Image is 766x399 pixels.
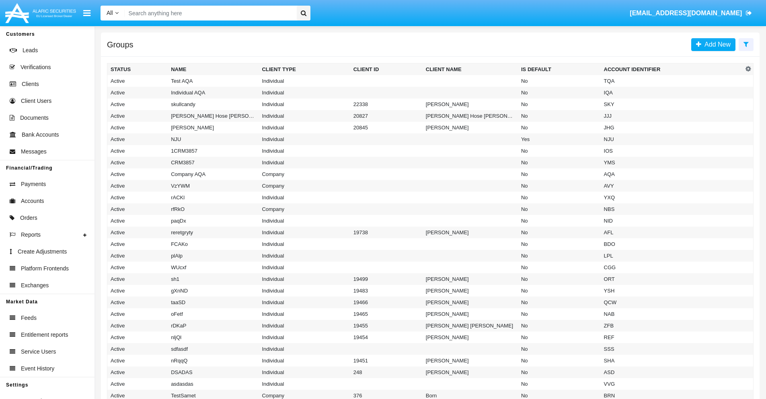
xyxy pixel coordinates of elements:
[168,238,259,250] td: FCAKo
[259,273,350,285] td: Individual
[518,320,601,331] td: No
[601,63,743,76] th: Account Identifier
[168,122,259,133] td: [PERSON_NAME]
[107,41,133,48] h5: Groups
[18,248,67,256] span: Create Adjustments
[259,133,350,145] td: Individual
[518,110,601,122] td: No
[601,343,743,355] td: SSS
[22,131,59,139] span: Bank Accounts
[259,215,350,227] td: Individual
[168,110,259,122] td: [PERSON_NAME] Hose [PERSON_NAME]
[518,273,601,285] td: No
[168,343,259,355] td: sdfasdf
[601,331,743,343] td: REF
[107,203,168,215] td: Active
[601,273,743,285] td: ORT
[168,297,259,308] td: taaSD
[21,147,47,156] span: Messages
[423,320,518,331] td: [PERSON_NAME] [PERSON_NAME]
[107,378,168,390] td: Active
[350,355,423,366] td: 19451
[259,87,350,98] td: Individual
[518,331,601,343] td: No
[259,122,350,133] td: Individual
[168,320,259,331] td: rDKaP
[423,297,518,308] td: [PERSON_NAME]
[601,227,743,238] td: AFL
[21,197,44,205] span: Accounts
[107,250,168,262] td: Active
[107,262,168,273] td: Active
[107,180,168,192] td: Active
[518,227,601,238] td: No
[259,308,350,320] td: Individual
[259,192,350,203] td: Individual
[518,308,601,320] td: No
[259,75,350,87] td: Individual
[23,46,38,55] span: Leads
[259,180,350,192] td: Company
[259,145,350,157] td: Individual
[518,87,601,98] td: No
[107,145,168,157] td: Active
[107,273,168,285] td: Active
[107,75,168,87] td: Active
[518,238,601,250] td: No
[518,203,601,215] td: No
[21,348,56,356] span: Service Users
[518,262,601,273] td: No
[107,355,168,366] td: Active
[107,308,168,320] td: Active
[259,285,350,297] td: Individual
[423,273,518,285] td: [PERSON_NAME]
[259,250,350,262] td: Individual
[350,110,423,122] td: 20827
[423,98,518,110] td: [PERSON_NAME]
[350,331,423,343] td: 19454
[423,355,518,366] td: [PERSON_NAME]
[22,80,39,88] span: Clients
[168,157,259,168] td: CRM3857
[168,145,259,157] td: 1CRM3857
[101,9,125,17] a: All
[601,215,743,227] td: NID
[168,215,259,227] td: paqDx
[423,110,518,122] td: [PERSON_NAME] Hose [PERSON_NAME]
[168,98,259,110] td: skullcandy
[518,343,601,355] td: No
[107,238,168,250] td: Active
[350,297,423,308] td: 19466
[168,273,259,285] td: sh1
[107,157,168,168] td: Active
[21,97,51,105] span: Client Users
[626,2,756,25] a: [EMAIL_ADDRESS][DOMAIN_NAME]
[601,308,743,320] td: NAB
[125,6,294,20] input: Search
[259,98,350,110] td: Individual
[630,10,742,16] span: [EMAIL_ADDRESS][DOMAIN_NAME]
[601,192,743,203] td: YXQ
[350,285,423,297] td: 19483
[601,285,743,297] td: YSH
[518,378,601,390] td: No
[691,38,735,51] a: Add New
[518,168,601,180] td: No
[259,262,350,273] td: Individual
[601,262,743,273] td: CGG
[601,110,743,122] td: JJJ
[21,314,37,322] span: Feeds
[601,180,743,192] td: AVY
[168,192,259,203] td: rACKl
[601,145,743,157] td: IOS
[259,168,350,180] td: Company
[21,63,51,72] span: Verifications
[168,227,259,238] td: reretgryty
[21,364,54,373] span: Event History
[259,110,350,122] td: Individual
[259,320,350,331] td: Individual
[518,192,601,203] td: No
[601,366,743,378] td: ASD
[20,114,49,122] span: Documents
[168,262,259,273] td: WUcxf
